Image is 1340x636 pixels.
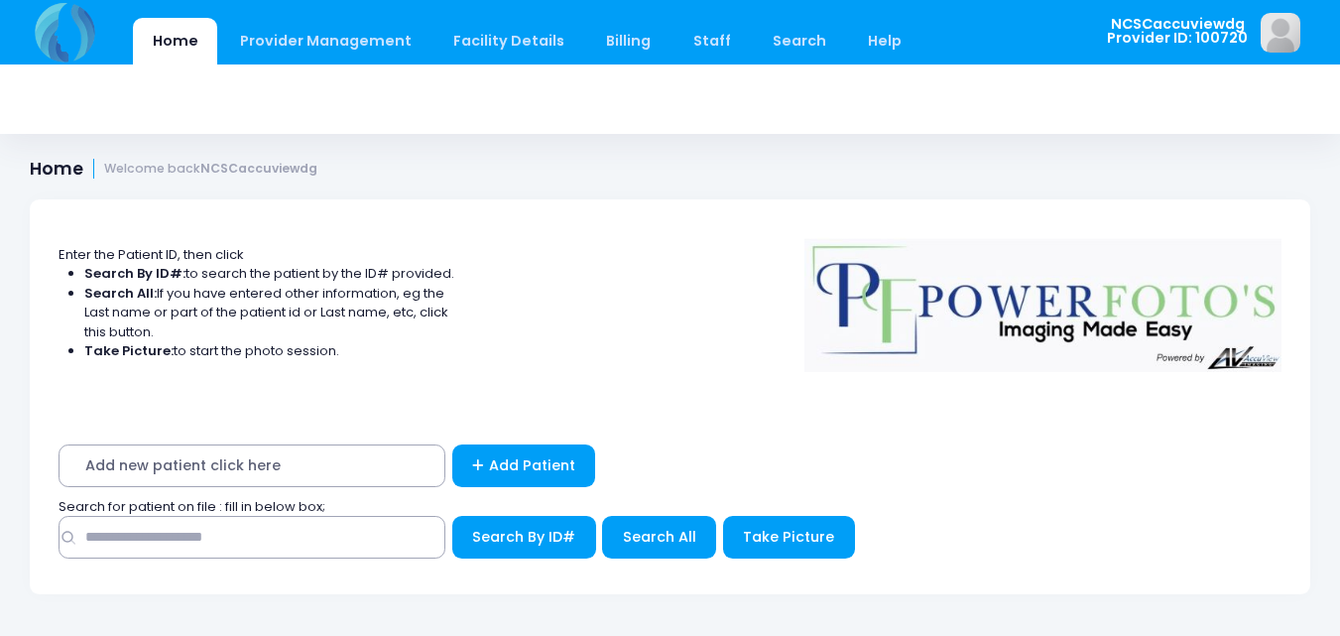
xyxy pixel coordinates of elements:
li: to search the patient by the ID# provided. [84,264,455,284]
a: Search [753,18,845,64]
small: Welcome back [104,162,317,177]
span: Search for patient on file : fill in below box; [59,497,325,516]
a: Staff [673,18,750,64]
button: Search By ID# [452,516,596,559]
span: Search All [623,527,696,547]
a: Provider Management [220,18,430,64]
strong: NCSCaccuviewdg [200,160,317,177]
strong: Search All: [84,284,157,303]
a: Billing [587,18,670,64]
li: to start the photo session. [84,341,455,361]
span: NCSCaccuviewdg Provider ID: 100720 [1107,17,1248,46]
strong: Take Picture: [84,341,174,360]
a: Add Patient [452,445,596,487]
a: Home [133,18,217,64]
span: Add new patient click here [59,445,445,487]
h1: Home [30,159,317,180]
a: Facility Details [434,18,584,64]
button: Search All [602,516,716,559]
button: Take Picture [723,516,855,559]
img: image [1261,13,1300,53]
span: Search By ID# [472,527,575,547]
li: If you have entered other information, eg the Last name or part of the patient id or Last name, e... [84,284,455,342]
strong: Search By ID#: [84,264,185,283]
img: Logo [795,225,1291,372]
a: Help [849,18,921,64]
span: Enter the Patient ID, then click [59,245,244,264]
span: Take Picture [743,527,834,547]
